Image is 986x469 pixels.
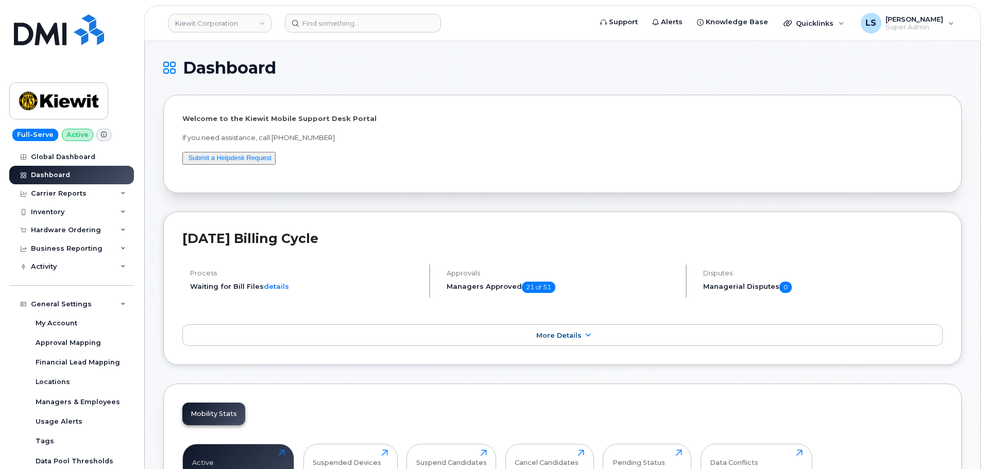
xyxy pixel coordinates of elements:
h4: Process [190,269,420,277]
a: Submit a Helpdesk Request [189,154,271,162]
span: 21 of 51 [522,282,555,293]
a: details [264,282,289,290]
h4: Approvals [447,269,677,277]
h4: Disputes [703,269,943,277]
iframe: Messenger Launcher [941,424,978,461]
h2: [DATE] Billing Cycle [182,231,943,246]
h5: Managers Approved [447,282,677,293]
div: Suspend Candidates [416,449,487,466]
p: Welcome to the Kiewit Mobile Support Desk Portal [182,114,943,124]
span: Dashboard [183,60,276,76]
button: Submit a Helpdesk Request [182,152,276,165]
div: Pending Status [613,449,665,466]
div: Suspended Devices [313,449,381,466]
div: Cancel Candidates [515,449,579,466]
h5: Managerial Disputes [703,282,943,293]
p: If you need assistance, call [PHONE_NUMBER] [182,133,943,143]
li: Waiting for Bill Files [190,282,420,291]
div: Active [192,449,214,466]
span: 0 [779,282,792,293]
div: Data Conflicts [710,449,758,466]
span: More Details [536,332,582,339]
